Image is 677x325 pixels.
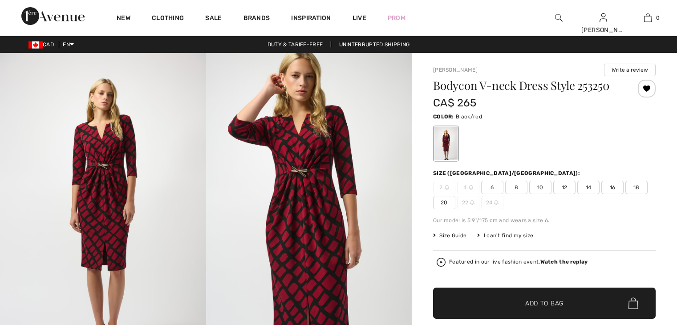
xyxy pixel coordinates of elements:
[291,14,331,24] span: Inspiration
[433,288,656,319] button: Add to Bag
[205,14,222,24] a: Sale
[477,232,533,240] div: I can't find my size
[433,181,455,194] span: 2
[604,64,656,76] button: Write a review
[457,181,479,194] span: 4
[656,14,660,22] span: 0
[437,258,446,267] img: Watch the replay
[433,232,466,240] span: Size Guide
[243,14,270,24] a: Brands
[388,13,405,23] a: Prom
[21,7,85,25] img: 1ère Avenue
[540,259,588,265] strong: Watch the replay
[449,259,588,265] div: Featured in our live fashion event.
[626,12,669,23] a: 0
[353,13,366,23] a: Live
[600,13,607,22] a: Sign In
[433,114,454,120] span: Color:
[28,41,43,49] img: Canadian Dollar
[433,196,455,209] span: 20
[433,216,656,224] div: Our model is 5'9"/175 cm and wears a size 6.
[481,181,503,194] span: 6
[445,185,449,190] img: ring-m.svg
[581,25,625,35] div: [PERSON_NAME]
[553,181,576,194] span: 12
[433,169,582,177] div: Size ([GEOGRAPHIC_DATA]/[GEOGRAPHIC_DATA]):
[117,14,130,24] a: New
[625,181,648,194] span: 18
[505,181,527,194] span: 8
[644,12,652,23] img: My Bag
[433,97,476,109] span: CA$ 265
[529,181,551,194] span: 10
[555,12,563,23] img: search the website
[469,185,473,190] img: ring-m.svg
[470,200,474,205] img: ring-m.svg
[525,299,563,308] span: Add to Bag
[628,297,638,309] img: Bag.svg
[456,114,482,120] span: Black/red
[433,80,619,91] h1: Bodycon V-neck Dress Style 253250
[433,67,478,73] a: [PERSON_NAME]
[152,14,184,24] a: Clothing
[577,181,600,194] span: 14
[63,41,74,48] span: EN
[434,127,458,160] div: Black/red
[28,41,57,48] span: CAD
[457,196,479,209] span: 22
[494,200,499,205] img: ring-m.svg
[601,181,624,194] span: 16
[600,12,607,23] img: My Info
[481,196,503,209] span: 24
[620,258,668,280] iframe: Opens a widget where you can chat to one of our agents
